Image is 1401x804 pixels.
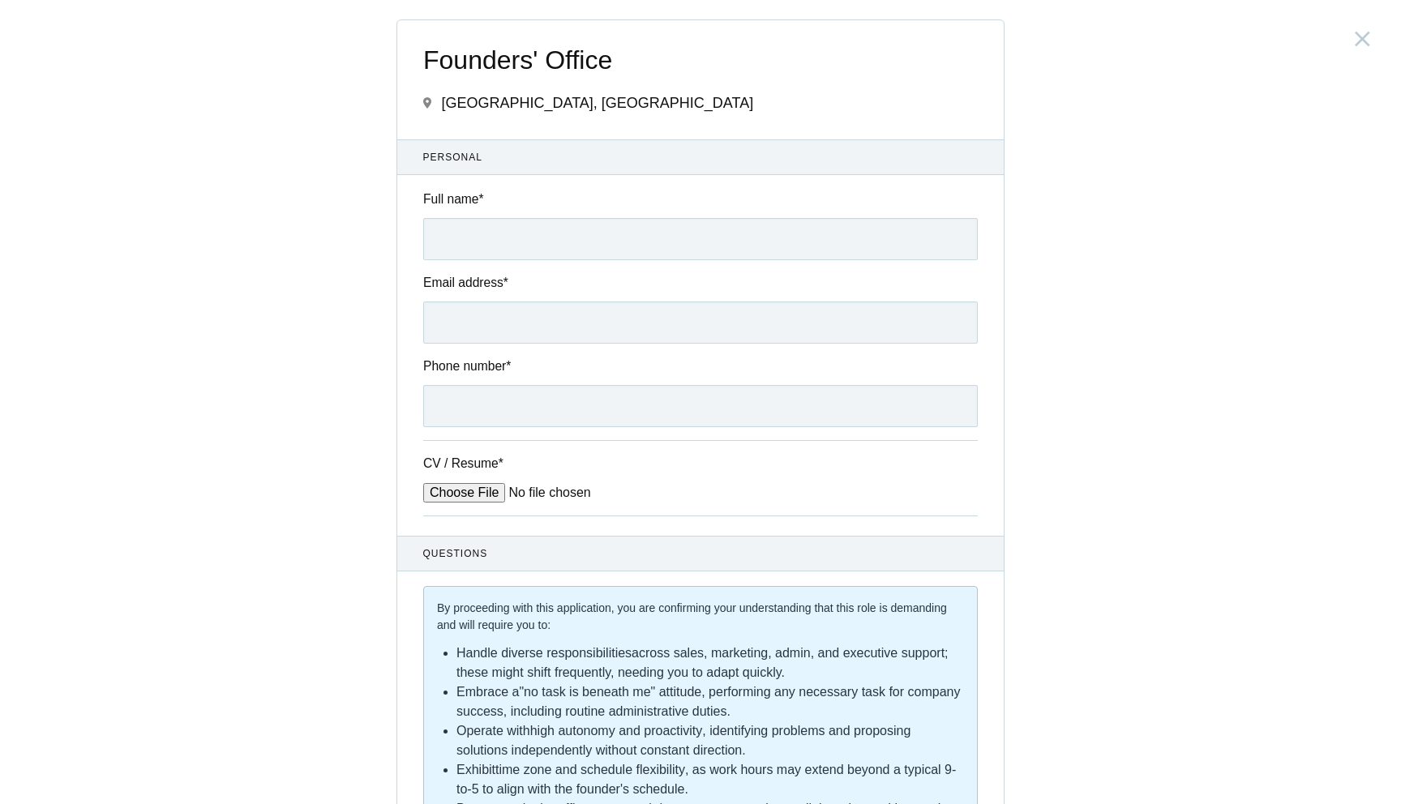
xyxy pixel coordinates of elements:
span: [GEOGRAPHIC_DATA], [GEOGRAPHIC_DATA] [441,95,753,111]
strong: By proceeding with this application, you are confirming your understanding that this role is dema... [437,601,947,631]
strong: high autonomy and proactivity [530,724,703,738]
strong: time zone and schedule flexibility [495,763,685,776]
li: Exhibit , as work hours may extend beyond a typical 9-to-5 to align with the founder's schedule. [456,760,964,799]
span: Personal [423,150,979,165]
label: Phone number [423,357,978,375]
li: Embrace a , performing any necessary task for company success, including routine administrative d... [456,682,964,721]
strong: Handle diverse responsibilities [456,646,632,660]
strong: "no task is beneath me" attitude [519,685,701,699]
label: CV / Resume [423,454,545,473]
label: Email address [423,273,978,292]
span: Questions [423,546,979,561]
li: Operate with , identifying problems and proposing solutions independently without constant direct... [456,721,964,760]
label: Full name [423,190,978,208]
span: Founders' Office [423,46,978,75]
li: across sales, marketing, admin, and executive support; these might shift frequently, needing you ... [456,644,964,682]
